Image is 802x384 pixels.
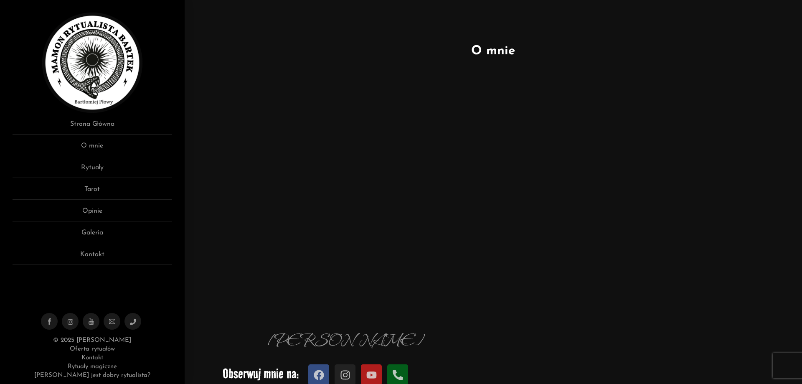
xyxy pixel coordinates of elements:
[13,141,172,156] a: O mnie
[34,372,150,379] a: [PERSON_NAME] jest dobry rytualista?
[13,249,172,265] a: Kontakt
[68,364,117,370] a: Rytuały magiczne
[13,184,172,200] a: Tarot
[13,228,172,243] a: Galeria
[42,13,142,113] img: Rytualista Bartek
[81,355,103,361] a: Kontakt
[197,42,789,61] h1: O mnie
[13,206,172,221] a: Opinie
[201,327,489,355] p: [PERSON_NAME]
[13,119,172,135] a: Strona Główna
[70,346,115,352] a: Oferta rytuałów
[13,163,172,178] a: Rytuały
